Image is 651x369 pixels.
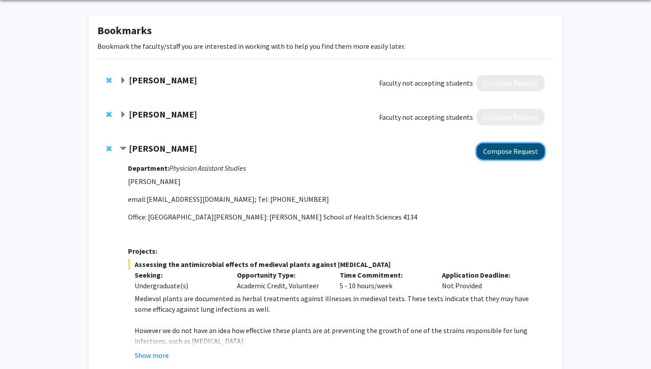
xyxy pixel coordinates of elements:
p: Application Deadline: [442,270,531,280]
button: Compose Request to Tahl Zimmerman [477,143,545,160]
p: Opportunity Type: [237,270,326,280]
p: Time Commitment: [340,270,429,280]
p: email:[EMAIL_ADDRESS][DOMAIN_NAME]; Tel: [PHONE_NUMBER] [128,194,545,204]
p: Seeking: [135,270,224,280]
span: Faculty not accepting students [379,78,473,88]
div: Undergraduate(s) [135,280,224,291]
strong: [PERSON_NAME] [129,143,197,154]
span: Contract Tahl Zimmerman Bookmark [120,145,127,153]
span: Faculty not accepting students [379,112,473,122]
button: Compose Request to Kristin Ackerman [477,75,545,91]
div: 5 - 10 hours/week [333,270,436,291]
span: Expand Robert Charvat Bookmark [120,111,127,118]
strong: Projects: [128,247,157,255]
i: Physician Assistant Studies [169,164,246,173]
button: Show more [135,350,169,361]
p: [PERSON_NAME] [128,176,545,187]
p: However we do not have an idea how effective these plants are at preventing the growth of one of ... [135,325,545,346]
p: Bookmark the faculty/staff you are interested in working with to help you find them more easily l... [97,41,554,51]
h1: Bookmarks [97,24,554,37]
p: Office: [GEOGRAPHIC_DATA][PERSON_NAME]: [PERSON_NAME] School of Health Sciences 4134 [128,212,545,222]
span: Assessing the antimicrobial effects of medieval plants against [MEDICAL_DATA] [128,259,545,270]
span: Remove Kristin Ackerman from bookmarks [106,77,112,84]
strong: [PERSON_NAME] [129,109,197,120]
iframe: Chat [7,329,38,362]
span: Remove Tahl Zimmerman from bookmarks [106,145,112,152]
span: Expand Kristin Ackerman Bookmark [120,77,127,84]
span: Remove Robert Charvat from bookmarks [106,111,112,118]
strong: [PERSON_NAME] [129,75,197,86]
p: Medieval plants are documented as herbal treatments against illnesses in medieval texts. These te... [135,293,545,314]
div: Not Provided [435,270,538,291]
div: Academic Credit, Volunteer [230,270,333,291]
button: Compose Request to Robert Charvat [477,109,545,126]
strong: Department: [128,164,169,173]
